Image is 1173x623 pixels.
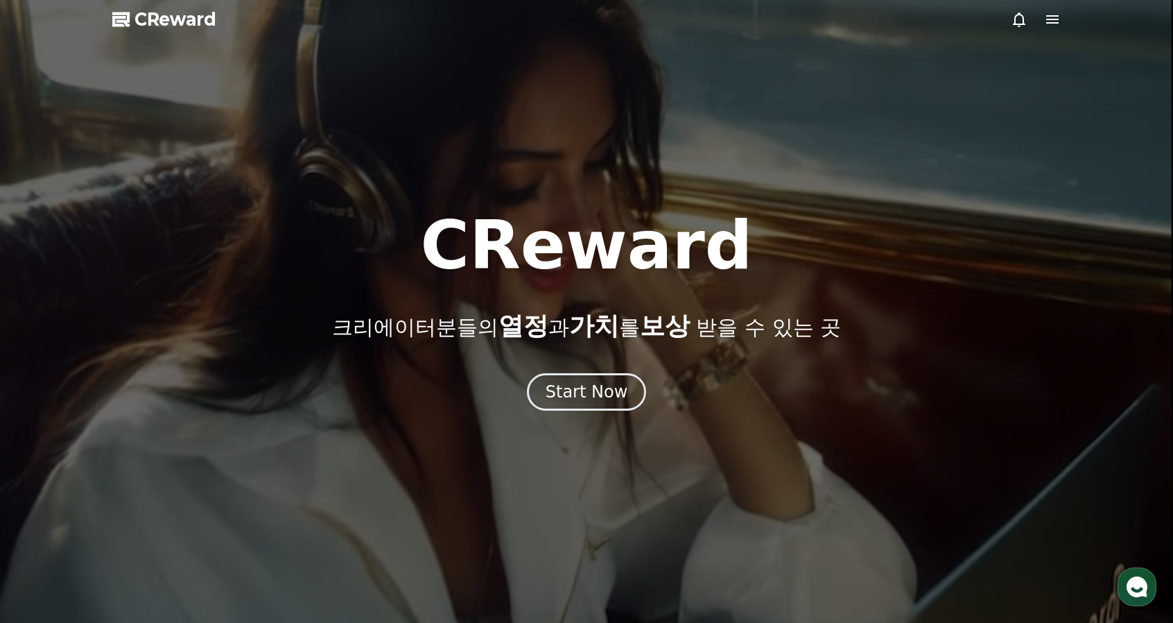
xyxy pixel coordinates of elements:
[179,440,266,475] a: 설정
[569,311,619,340] span: 가치
[332,312,841,340] p: 크리에이터분들의 과 를 받을 수 있는 곳
[546,381,628,403] div: Start Now
[4,440,92,475] a: 홈
[44,461,52,472] span: 홈
[112,8,216,31] a: CReward
[92,440,179,475] a: 대화
[127,461,144,472] span: 대화
[527,387,647,400] a: Start Now
[420,212,752,279] h1: CReward
[640,311,690,340] span: 보상
[134,8,216,31] span: CReward
[527,373,647,411] button: Start Now
[498,311,548,340] span: 열정
[214,461,231,472] span: 설정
